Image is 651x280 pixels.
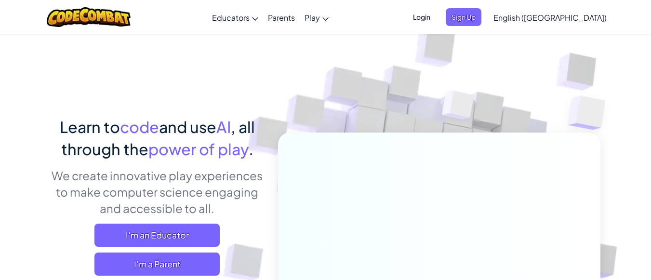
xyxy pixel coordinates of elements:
span: Educators [212,13,250,23]
img: Overlap cubes [549,72,632,154]
span: Learn to [60,117,120,136]
img: CodeCombat logo [47,7,131,27]
p: We create innovative play experiences to make computer science engaging and accessible to all. [51,167,264,216]
span: and use [159,117,216,136]
span: power of play [148,139,249,159]
button: Sign Up [446,8,481,26]
a: I'm a Parent [94,253,220,276]
a: Play [300,4,333,30]
img: Overlap cubes [424,72,493,144]
button: Login [407,8,436,26]
span: AI [216,117,231,136]
span: Play [305,13,320,23]
a: Educators [207,4,263,30]
a: English ([GEOGRAPHIC_DATA]) [489,4,611,30]
span: English ([GEOGRAPHIC_DATA]) [493,13,607,23]
span: code [120,117,159,136]
a: Parents [263,4,300,30]
span: . [249,139,253,159]
a: I'm an Educator [94,224,220,247]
